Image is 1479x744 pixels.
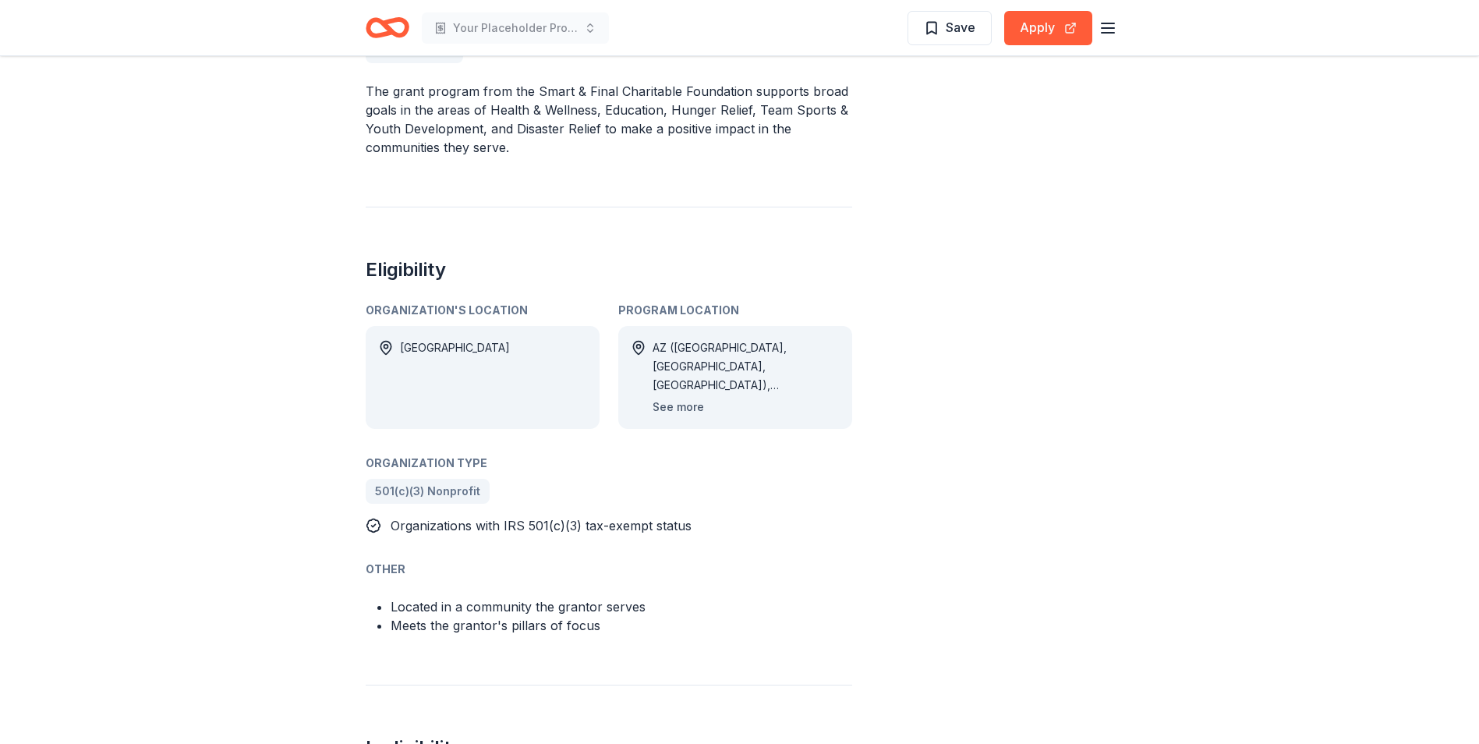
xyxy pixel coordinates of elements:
div: AZ ([GEOGRAPHIC_DATA], [GEOGRAPHIC_DATA], [GEOGRAPHIC_DATA]), [GEOGRAPHIC_DATA] ([GEOGRAPHIC_DATA... [653,338,840,395]
div: Other [366,560,852,579]
button: Your Placeholder Project [422,12,609,44]
div: [GEOGRAPHIC_DATA] [400,338,510,416]
span: Your Placeholder Project [453,19,578,37]
span: 501(c)(3) Nonprofit [375,482,480,501]
button: Apply [1004,11,1092,45]
li: Located in a community the grantor serves [391,597,852,616]
a: Home [366,9,409,46]
span: Save [946,17,975,37]
div: Program Location [618,301,852,320]
div: Organization Type [366,454,852,473]
h2: Eligibility [366,257,852,282]
p: The grant program from the Smart & Final Charitable Foundation supports broad goals in the areas ... [366,82,852,157]
div: Organization's Location [366,301,600,320]
a: 501(c)(3) Nonprofit [366,479,490,504]
button: Save [908,11,992,45]
span: Organizations with IRS 501(c)(3) tax-exempt status [391,518,692,533]
li: Meets the grantor's pillars of focus [391,616,852,635]
button: See more [653,398,704,416]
